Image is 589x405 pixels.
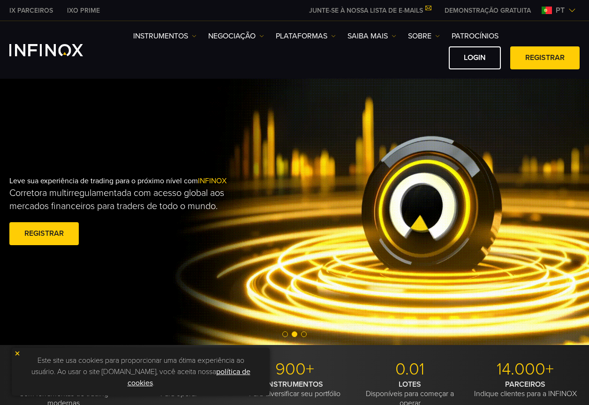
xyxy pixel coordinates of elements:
strong: LOTES [399,380,421,389]
strong: PARCEIROS [505,380,545,389]
strong: INSTRUMENTOS [266,380,323,389]
a: Patrocínios [452,30,498,42]
span: Go to slide 2 [292,331,297,337]
p: Este site usa cookies para proporcionar uma ótima experiência ao usuário. Ao usar o site [DOMAIN_... [16,352,265,391]
a: PLATAFORMAS [276,30,336,42]
p: 900+ [240,359,348,380]
a: Instrumentos [133,30,196,42]
p: Corretora multirregulamentada com acesso global aos mercados financeiros para traders de todo o m... [9,187,251,213]
p: 14.000+ [471,359,580,380]
p: MT4/5 [9,359,118,380]
a: JUNTE-SE À NOSSA LISTA DE E-MAILS [302,7,438,15]
img: yellow close icon [14,350,21,357]
p: Para diversificar seu portfólio [240,380,348,398]
a: INFINOX Logo [9,44,105,56]
span: pt [552,5,568,16]
p: 0.01 [356,359,464,380]
a: NEGOCIAÇÃO [208,30,264,42]
a: SOBRE [408,30,440,42]
p: Indique clientes para a INFINOX [471,380,580,398]
a: Registrar [510,46,580,69]
a: INFINOX [60,6,107,15]
span: Go to slide 3 [301,331,307,337]
a: INFINOX [2,6,60,15]
span: INFINOX [198,176,227,186]
a: INFINOX MENU [438,6,538,15]
div: Leve sua experiência de trading para o próximo nível com [9,161,311,262]
a: Registrar [9,222,79,245]
a: Saiba mais [347,30,396,42]
a: Login [449,46,501,69]
span: Go to slide 1 [282,331,288,337]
